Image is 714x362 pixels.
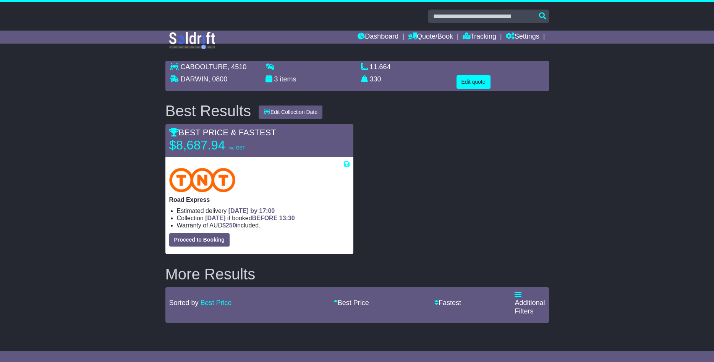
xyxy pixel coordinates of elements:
span: BEFORE [252,215,278,221]
span: 3 [274,75,278,83]
a: Settings [506,31,539,44]
div: Best Results [162,102,255,119]
span: items [280,75,296,83]
li: Collection [177,214,350,222]
a: Fastest [434,299,461,307]
button: Edit Collection Date [259,106,322,119]
button: Edit quote [457,75,491,89]
span: , 4510 [227,63,246,71]
button: Proceed to Booking [169,233,230,247]
a: Dashboard [358,31,398,44]
li: Estimated delivery [177,207,350,214]
span: if booked [205,215,295,221]
span: Sorted by [169,299,199,307]
a: Quote/Book [408,31,453,44]
span: [DATE] by 17:00 [228,208,275,214]
span: 330 [370,75,381,83]
span: [DATE] [205,215,225,221]
img: TNT Domestic: Road Express [169,168,236,192]
span: CABOOLTURE [181,63,228,71]
h2: More Results [165,266,549,282]
span: inc GST [228,145,245,151]
span: BEST PRICE & FASTEST [169,128,276,137]
a: Best Price [201,299,232,307]
span: 13:30 [279,215,295,221]
p: Road Express [169,196,350,203]
a: Best Price [334,299,369,307]
span: DARWIN [181,75,209,83]
p: $8,687.94 [169,138,265,153]
li: Warranty of AUD included. [177,222,350,229]
a: Additional Filters [515,291,545,315]
span: 11.664 [370,63,391,71]
span: 250 [226,222,236,229]
span: $ [222,222,236,229]
a: Tracking [463,31,496,44]
span: , 0800 [208,75,227,83]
